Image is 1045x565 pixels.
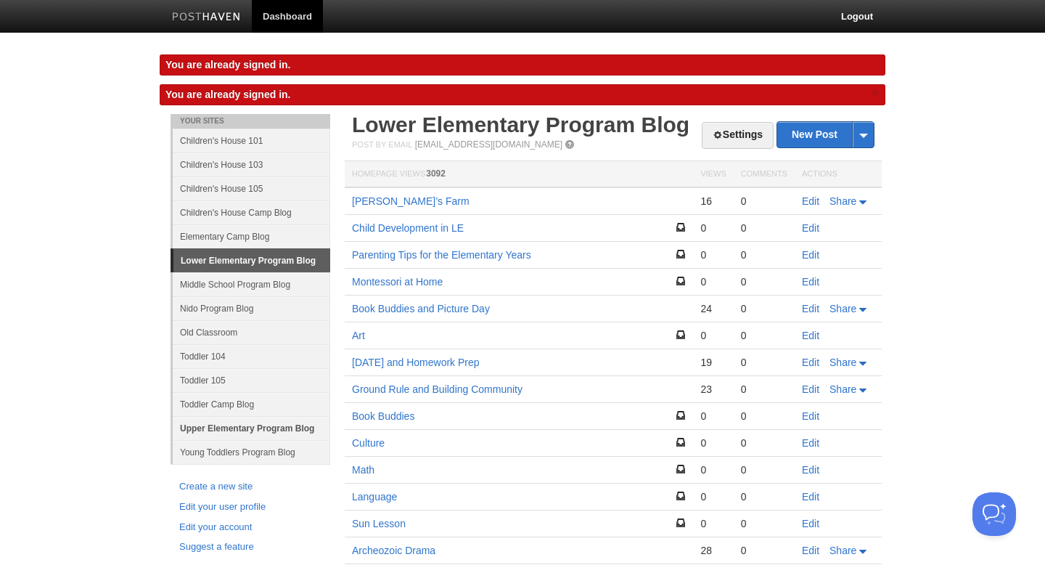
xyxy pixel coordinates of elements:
div: 0 [741,248,787,261]
span: Share [829,195,856,207]
th: Views [693,161,733,188]
a: Nido Program Blog [173,296,330,320]
a: Edit [802,383,819,395]
th: Comments [734,161,795,188]
a: Edit [802,545,819,556]
div: 19 [700,356,726,369]
a: Parenting Tips for the Elementary Years [352,249,531,261]
div: 0 [700,248,726,261]
div: 0 [741,410,787,423]
a: Edit your user profile [179,500,321,515]
div: 28 [700,544,726,557]
div: 0 [700,221,726,235]
th: Homepage Views [345,161,693,188]
div: 0 [741,275,787,288]
a: Edit [802,410,819,422]
li: Your Sites [171,114,330,129]
div: 23 [700,383,726,396]
span: Share [829,545,856,556]
a: Edit [802,303,819,314]
a: Edit [802,518,819,529]
span: Share [829,303,856,314]
div: 24 [700,302,726,315]
a: Language [352,491,397,503]
a: Edit [802,464,819,476]
a: Montessori at Home [352,276,443,288]
a: Toddler 105 [173,368,330,392]
div: 0 [700,436,726,450]
div: 0 [700,517,726,530]
a: Math [352,464,374,476]
a: Edit [802,437,819,449]
div: 0 [741,544,787,557]
span: You are already signed in. [165,89,290,100]
a: Children's House 103 [173,153,330,176]
div: 0 [700,275,726,288]
a: [PERSON_NAME]’s Farm [352,195,470,207]
a: × [869,84,882,102]
a: New Post [777,122,874,147]
a: Toddler 104 [173,344,330,368]
a: Sun Lesson [352,518,406,529]
div: You are already signed in. [160,54,885,76]
a: Middle School Program Blog [173,272,330,296]
span: Share [829,383,856,395]
a: Lower Elementary Program Blog [352,113,689,137]
a: Edit [802,491,819,503]
a: Edit [802,357,819,368]
div: 0 [700,329,726,342]
a: Ground Rule and Building Community [352,383,522,395]
div: 0 [700,410,726,423]
a: Suggest a feature [179,540,321,555]
iframe: Help Scout Beacon - Open [972,492,1016,536]
a: Lower Elementary Program Blog [173,249,330,272]
span: Share [829,357,856,368]
a: Old Classroom [173,320,330,344]
a: Edit your account [179,520,321,535]
img: Posthaven-bar [172,12,241,23]
a: Art [352,330,365,341]
a: Edit [802,222,819,234]
div: 0 [741,463,787,476]
div: 0 [741,490,787,503]
span: 3092 [426,168,446,179]
div: 0 [741,329,787,342]
div: 0 [741,195,787,208]
th: Actions [795,161,882,188]
a: Elementary Camp Blog [173,224,330,248]
div: 0 [741,356,787,369]
div: 16 [700,195,726,208]
a: Edit [802,276,819,288]
a: Edit [802,195,819,207]
div: 0 [741,436,787,450]
a: Edit [802,249,819,261]
div: 0 [700,463,726,476]
a: [DATE] and Homework Prep [352,357,480,368]
a: [EMAIL_ADDRESS][DOMAIN_NAME] [415,139,562,150]
a: Book Buddies and Picture Day [352,303,490,314]
a: Children's House 101 [173,129,330,153]
div: 0 [741,302,787,315]
a: Children's House 105 [173,176,330,200]
a: Create a new site [179,479,321,495]
a: Archeozoic Drama [352,545,435,556]
div: 0 [741,221,787,235]
a: Culture [352,437,385,449]
a: Settings [702,122,774,149]
div: 0 [741,383,787,396]
a: Book Buddies [352,410,414,422]
a: Child Development in LE [352,222,464,234]
a: Edit [802,330,819,341]
span: Post by Email [352,140,412,149]
a: Toddler Camp Blog [173,392,330,416]
a: Young Toddlers Program Blog [173,440,330,464]
a: Upper Elementary Program Blog [173,416,330,440]
div: 0 [700,490,726,503]
div: 0 [741,517,787,530]
a: Children's House Camp Blog [173,200,330,224]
